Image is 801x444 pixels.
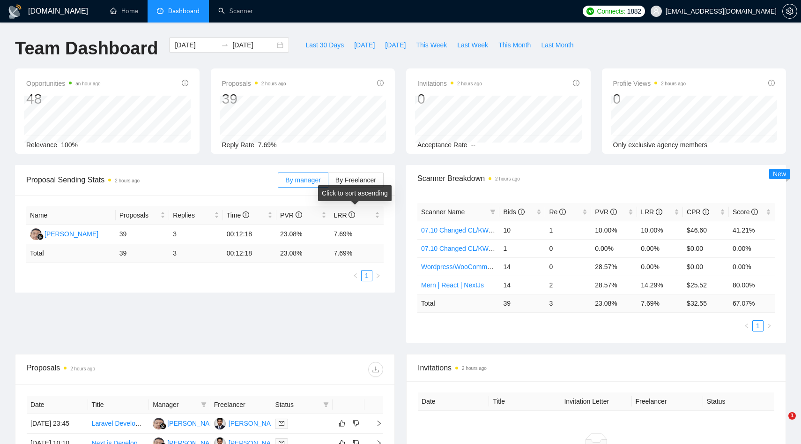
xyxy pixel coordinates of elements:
[223,225,276,244] td: 00:12:18
[545,221,591,239] td: 1
[168,7,200,15] span: Dashboard
[703,209,709,215] span: info-circle
[499,257,545,276] td: 14
[559,209,566,215] span: info-circle
[353,273,358,278] span: left
[549,208,566,216] span: Re
[641,208,662,216] span: LRR
[153,419,221,427] a: NS[PERSON_NAME]
[280,211,302,219] span: PVR
[372,270,384,281] li: Next Page
[421,226,557,234] a: 07.10 Changed CL/KWs for [PERSON_NAME]
[632,392,703,411] th: Freelancer
[703,392,774,411] th: Status
[729,276,775,294] td: 80.00%
[305,40,344,50] span: Last 30 Days
[493,38,536,53] button: This Month
[157,8,163,14] span: dashboard
[214,419,282,427] a: KT[PERSON_NAME]
[354,40,375,50] span: [DATE]
[471,141,475,149] span: --
[753,321,763,331] a: 1
[499,239,545,257] td: 1
[591,294,637,312] td: 23.08 %
[30,230,98,237] a: NS[PERSON_NAME]
[222,141,254,149] span: Reply Rate
[498,40,531,50] span: This Month
[421,281,484,289] a: Mern | React | NextJs
[275,399,319,410] span: Status
[489,392,560,411] th: Title
[296,211,302,218] span: info-circle
[229,418,282,429] div: [PERSON_NAME]
[61,141,78,149] span: 100%
[683,257,729,276] td: $0.00
[26,244,116,263] td: Total
[330,225,384,244] td: 7.69%
[764,320,775,331] button: right
[545,257,591,276] td: 0
[591,221,637,239] td: 10.00%
[490,209,496,215] span: filter
[518,209,525,215] span: info-circle
[457,81,482,86] time: 2 hours ago
[37,233,44,240] img: gigradar-bm.png
[261,81,286,86] time: 2 hours ago
[258,141,277,149] span: 7.69%
[362,271,372,281] a: 1
[368,362,383,377] button: download
[536,38,578,53] button: Last Month
[411,38,452,53] button: This Week
[380,38,411,53] button: [DATE]
[169,244,222,263] td: 3
[683,276,729,294] td: $25.52
[232,40,275,50] input: End date
[350,418,362,429] button: dislike
[276,225,330,244] td: 23.08%
[503,208,524,216] span: Bids
[221,41,229,49] span: swap-right
[733,208,758,216] span: Score
[416,40,447,50] span: This Week
[276,244,330,263] td: 23.08 %
[368,420,382,427] span: right
[300,38,349,53] button: Last 30 Days
[221,41,229,49] span: to
[613,141,708,149] span: Only exclusive agency members
[637,294,683,312] td: 7.69 %
[788,412,796,420] span: 1
[656,209,662,215] span: info-circle
[110,7,138,15] a: homeHome
[26,174,278,186] span: Proposal Sending Stats
[375,273,381,278] span: right
[766,323,772,329] span: right
[687,208,709,216] span: CPR
[683,221,729,239] td: $46.60
[597,6,625,16] span: Connects:
[499,276,545,294] td: 14
[218,7,253,15] a: searchScanner
[613,90,686,108] div: 0
[488,205,497,219] span: filter
[782,4,797,19] button: setting
[661,81,686,86] time: 2 hours ago
[214,418,226,429] img: KT
[334,211,356,219] span: LRR
[349,211,355,218] span: info-circle
[683,239,729,257] td: $0.00
[637,257,683,276] td: 0.00%
[119,210,158,220] span: Proposals
[167,418,221,429] div: [PERSON_NAME]
[591,239,637,257] td: 0.00%
[421,245,572,252] a: 07.10 Changed CL/KWs Wordpress/WooCommerce
[653,8,660,15] span: user
[182,80,188,86] span: info-circle
[595,208,617,216] span: PVR
[279,421,284,426] span: mail
[27,362,205,377] div: Proposals
[769,412,792,435] iframe: Intercom live chat
[153,418,164,429] img: NS
[385,40,406,50] span: [DATE]
[336,418,348,429] button: like
[116,225,169,244] td: 39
